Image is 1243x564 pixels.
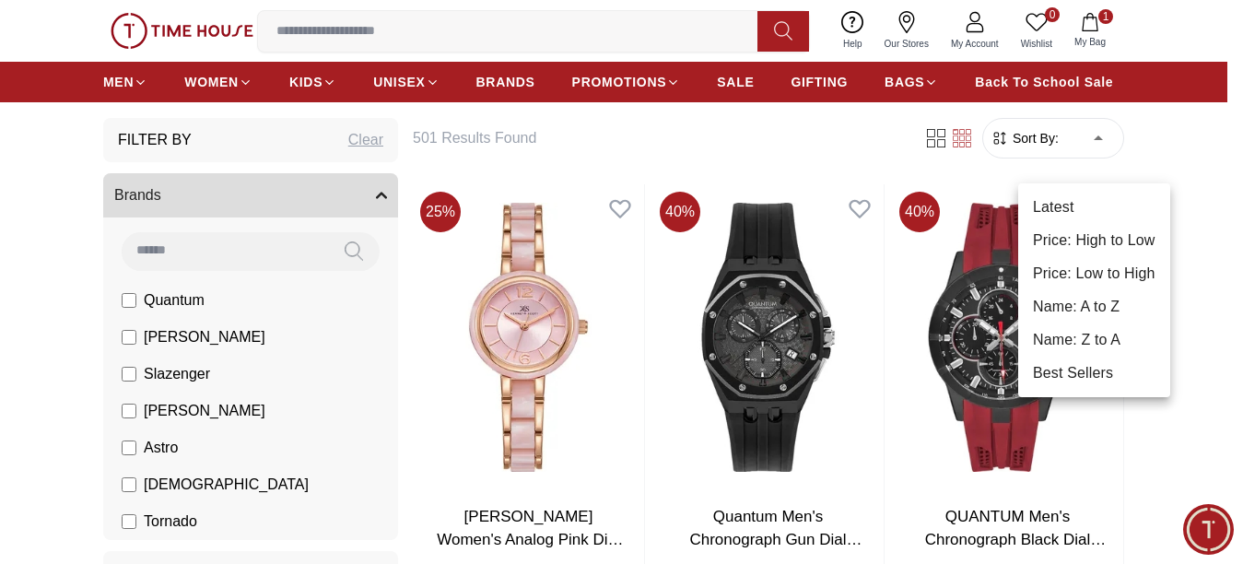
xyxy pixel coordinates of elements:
[1018,357,1170,390] li: Best Sellers
[1018,323,1170,357] li: Name: Z to A
[1018,224,1170,257] li: Price: High to Low
[1183,504,1234,555] div: Chat Widget
[1018,191,1170,224] li: Latest
[1018,290,1170,323] li: Name: A to Z
[1018,257,1170,290] li: Price: Low to High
